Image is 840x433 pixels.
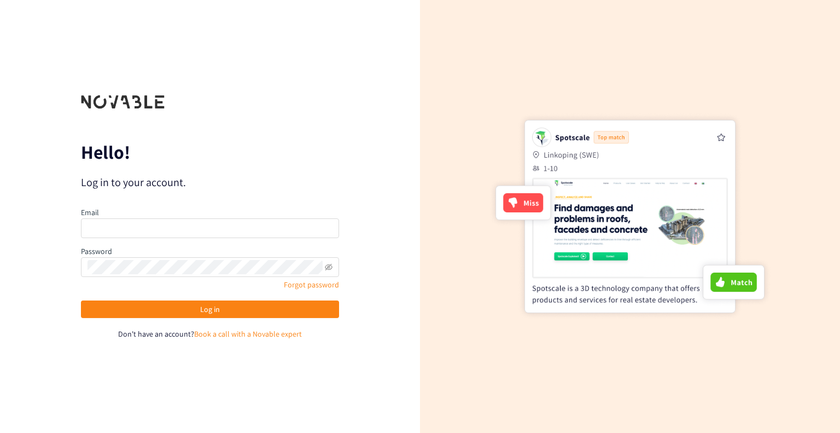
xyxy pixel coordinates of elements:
span: eye-invisible [325,263,332,271]
span: Don't have an account? [118,329,194,339]
label: Email [81,207,99,217]
p: Log in to your account. [81,175,339,190]
span: Log in [200,303,220,315]
a: Book a call with a Novable expert [194,329,302,339]
button: Log in [81,301,339,318]
p: Hello! [81,143,339,161]
label: Password [81,246,112,256]
a: Forgot password [284,280,339,290]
